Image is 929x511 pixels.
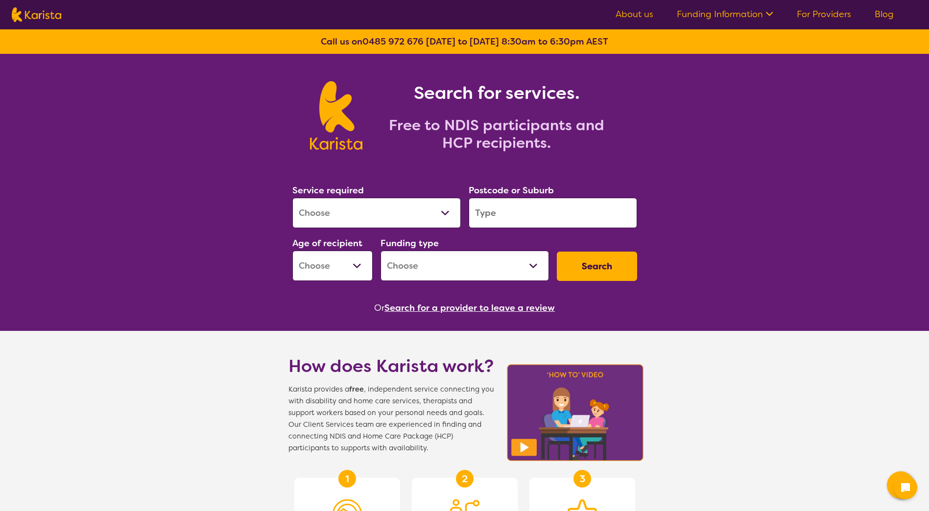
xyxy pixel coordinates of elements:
[384,301,555,315] button: Search for a provider to leave a review
[288,354,494,378] h1: How does Karista work?
[374,301,384,315] span: Or
[321,36,608,47] b: Call us on [DATE] to [DATE] 8:30am to 6:30pm AEST
[362,36,424,47] a: 0485 972 676
[310,81,362,150] img: Karista logo
[338,470,356,488] div: 1
[797,8,851,20] a: For Providers
[292,185,364,196] label: Service required
[374,116,619,152] h2: Free to NDIS participants and HCP recipients.
[616,8,653,20] a: About us
[381,237,439,249] label: Funding type
[875,8,894,20] a: Blog
[288,384,494,454] span: Karista provides a , independent service connecting you with disability and home care services, t...
[469,198,637,228] input: Type
[677,8,773,20] a: Funding Information
[557,252,637,281] button: Search
[349,385,364,394] b: free
[456,470,474,488] div: 2
[292,237,362,249] label: Age of recipient
[374,81,619,105] h1: Search for services.
[504,361,647,464] img: Karista video
[469,185,554,196] label: Postcode or Suburb
[12,7,61,22] img: Karista logo
[573,470,591,488] div: 3
[887,471,914,499] button: Channel Menu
